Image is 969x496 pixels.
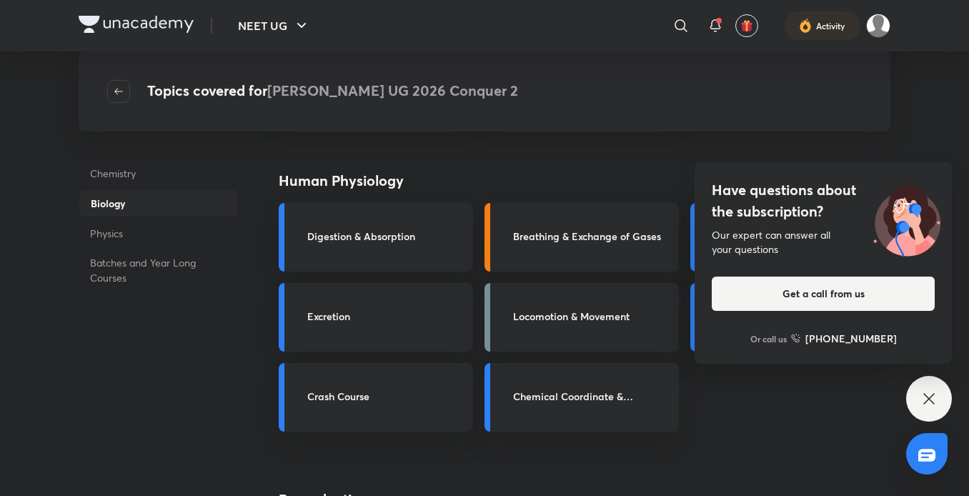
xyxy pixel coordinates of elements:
h3: Locomotion & Movement [513,309,670,324]
h4: Topics covered for [147,80,518,103]
p: Batches and Year Long Courses [79,249,239,291]
h3: Breathing & Exchange of Gases [513,229,670,244]
button: NEET UG [229,11,319,40]
span: [PERSON_NAME] UG 2026 Conquer 2 [267,81,518,100]
img: BHARAT MOSALPURIYA [866,14,890,38]
img: ttu_illustration_new.svg [862,179,952,257]
a: Locomotion & Movement [484,283,679,352]
button: Get a call from us [712,277,935,311]
h3: Crash Course [307,389,464,404]
p: Biology [79,189,239,217]
img: activity [799,17,812,34]
h3: Chemical Coordinate & Integration [513,389,670,404]
h4: Have questions about the subscription? [712,179,935,222]
img: Company Logo [79,16,194,33]
a: [PHONE_NUMBER] [791,331,897,346]
p: Physics [79,220,239,247]
a: Breathing & Exchange of Gases [484,203,679,272]
img: avatar [740,19,753,32]
h3: Digestion & Absorption [307,229,464,244]
a: Company Logo [79,16,194,36]
p: Chemistry [79,160,239,187]
div: Our expert can answer all your questions [712,228,935,257]
h3: Excretion [307,309,464,324]
h4: Human Physiology [279,170,816,192]
p: Or call us [750,332,787,345]
h6: [PHONE_NUMBER] [805,331,897,346]
button: avatar [735,14,758,37]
